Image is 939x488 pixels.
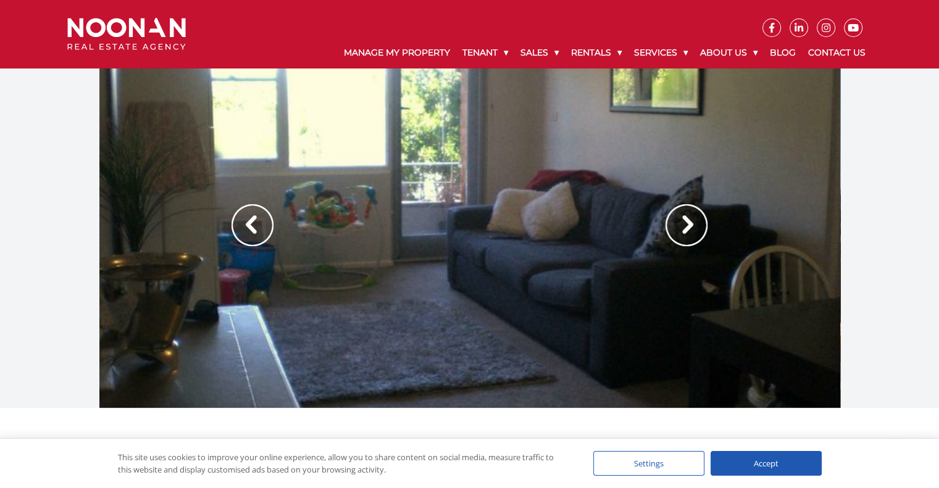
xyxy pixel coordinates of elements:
a: Tenant [456,37,514,68]
a: About Us [694,37,764,68]
a: Services [628,37,694,68]
div: This site uses cookies to improve your online experience, allow you to share content on social me... [118,451,569,476]
a: Rentals [565,37,628,68]
img: Arrow slider [232,204,273,246]
div: Accept [711,451,822,476]
a: Blog [764,37,802,68]
a: Contact Us [802,37,872,68]
div: Settings [593,451,704,476]
a: Sales [514,37,565,68]
img: Arrow slider [666,204,707,246]
a: Manage My Property [338,37,456,68]
img: Noonan Real Estate Agency [67,18,186,51]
